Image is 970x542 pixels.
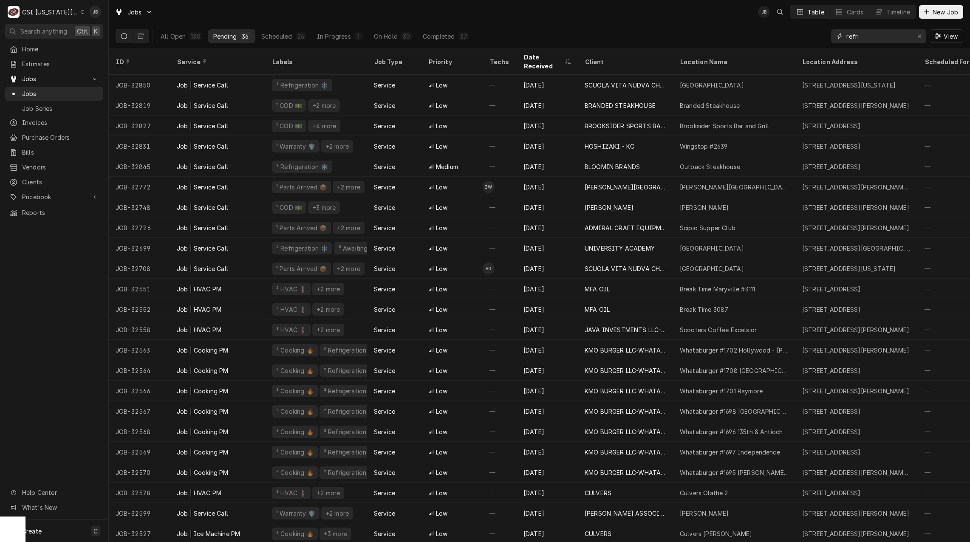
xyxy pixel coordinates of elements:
[177,121,228,130] div: Job | Service Call
[517,116,578,136] div: [DATE]
[436,81,447,90] span: Low
[374,183,395,192] div: Service
[585,325,666,334] div: JAVA INVESTMENTS LLC-SCOOTERS
[275,427,314,436] div: ² Cooking 🔥
[242,32,249,41] div: 36
[374,264,395,273] div: Service
[483,381,517,401] div: —
[680,244,744,253] div: [GEOGRAPHIC_DATA]
[323,427,376,436] div: ² Refrigeration ❄️
[436,305,447,314] span: Low
[275,285,307,294] div: ² HVAC 🌡️
[758,6,770,18] div: Joshua Bennett's Avatar
[323,387,376,395] div: ² Refrigeration ❄️
[680,203,729,212] div: [PERSON_NAME]
[585,305,610,314] div: MFA OIL
[374,407,395,416] div: Service
[585,101,656,110] div: BRANDED STEAKHOUSE
[109,156,170,177] div: JOB-32845
[585,81,666,90] div: SCUOLA VITA NUDVA CHARTER SCHOOL
[585,244,655,253] div: UNIVERSITY ACADEMY
[275,162,329,171] div: ² Refrigeration ❄️
[585,264,666,273] div: SCUOLA VITA NUDVA CHARTER SCHOOL
[483,217,517,238] div: —
[436,244,447,253] span: Low
[489,57,510,66] div: Techs
[275,407,314,416] div: ² Cooking 🔥
[177,407,229,416] div: Job | Cooking PM
[483,156,517,177] div: —
[22,74,86,83] span: Jobs
[109,136,170,156] div: JOB-32831
[517,421,578,442] div: [DATE]
[680,223,735,232] div: Scipio Supper Club
[517,95,578,116] div: [DATE]
[316,285,341,294] div: +2 more
[517,177,578,197] div: [DATE]
[483,319,517,340] div: —
[802,162,861,171] div: [STREET_ADDRESS]
[374,101,395,110] div: Service
[22,178,99,186] span: Clients
[5,57,103,71] a: Estimates
[483,421,517,442] div: —
[517,340,578,360] div: [DATE]
[109,217,170,238] div: JOB-32726
[177,183,228,192] div: Job | Service Call
[275,203,303,212] div: ¹ COD 💵
[680,366,789,375] div: Whataburger #1708 [GEOGRAPHIC_DATA]
[886,8,910,17] div: Timeline
[311,203,337,212] div: +3 more
[585,407,666,416] div: KMO BURGER LLC-WHATABURGER
[77,27,88,36] span: Ctrl
[802,264,896,273] div: [STREET_ADDRESS][US_STATE]
[802,142,861,151] div: [STREET_ADDRESS]
[5,130,103,144] a: Purchase Orders
[374,57,415,66] div: Job Type
[109,442,170,462] div: JOB-32569
[585,142,634,151] div: HOSHIZAKI - KC
[22,488,98,497] span: Help Center
[585,223,666,232] div: ADMIRAL CRAFT EQUIPMENT
[22,192,86,201] span: Pricebook
[5,500,103,514] a: Go to What's New
[109,381,170,401] div: JOB-32566
[275,101,303,110] div: ¹ COD 💵
[109,360,170,381] div: JOB-32564
[374,285,395,294] div: Service
[8,6,20,18] div: C
[323,346,376,355] div: ² Refrigeration ❄️
[109,95,170,116] div: JOB-32819
[5,206,103,220] a: Reports
[758,6,770,18] div: JB
[802,407,861,416] div: [STREET_ADDRESS]
[585,183,666,192] div: [PERSON_NAME][GEOGRAPHIC_DATA][PERSON_NAME]
[161,32,186,41] div: All Open
[483,263,495,274] div: Brian Gonzalez's Avatar
[22,163,99,172] span: Vendors
[680,81,744,90] div: [GEOGRAPHIC_DATA]
[22,59,99,68] span: Estimates
[275,264,328,273] div: ¹ Parts Arrived 📦
[109,177,170,197] div: JOB-32772
[517,279,578,299] div: [DATE]
[483,181,495,193] div: ZW
[8,6,20,18] div: CSI Kansas City's Avatar
[585,427,666,436] div: KMO BURGER LLC-WHATABURGER
[585,57,665,66] div: Client
[436,346,447,355] span: Low
[177,305,221,314] div: Job | HVAC PM
[109,279,170,299] div: JOB-32551
[316,305,341,314] div: +2 more
[942,32,959,41] span: View
[311,101,337,110] div: +2 more
[374,346,395,355] div: Service
[919,5,963,19] button: New Job
[802,57,909,66] div: Location Address
[680,101,740,110] div: Branded Steakhouse
[374,81,395,90] div: Service
[436,162,458,171] span: Medium
[5,72,103,86] a: Go to Jobs
[22,133,99,142] span: Purchase Orders
[517,360,578,381] div: [DATE]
